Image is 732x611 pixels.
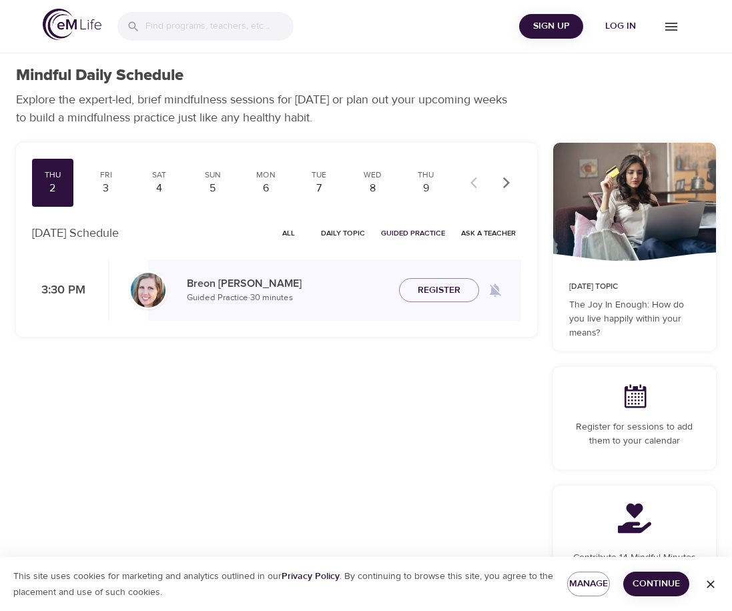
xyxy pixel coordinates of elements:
p: Register for sessions to add them to your calendar [569,420,700,448]
div: 3 [91,181,121,196]
p: Guided Practice · 30 minutes [187,291,388,305]
div: Wed [357,169,388,181]
p: [DATE] Schedule [32,224,119,242]
div: 6 [251,181,282,196]
button: Guided Practice [376,223,450,243]
p: 3:30 PM [32,281,85,299]
input: Find programs, teachers, etc... [145,12,294,41]
img: logo [43,9,101,40]
p: Contribute 14 Mindful Minutes to a charity by joining a community and completing this program. [569,551,700,607]
span: Register [418,282,460,299]
h1: Mindful Daily Schedule [16,66,184,85]
div: 5 [198,181,228,196]
p: Breon [PERSON_NAME] [187,275,388,291]
div: Mon [251,169,282,181]
img: Breon_Michel-min.jpg [131,273,165,308]
div: Thu [410,169,441,181]
div: Sat [144,169,175,181]
div: 2 [37,181,68,196]
div: Sun [198,169,228,181]
span: Ask a Teacher [461,227,516,239]
p: The Joy In Enough: How do you live happily within your means? [569,298,700,340]
div: 9 [410,181,441,196]
button: Manage [567,572,610,596]
div: 8 [357,181,388,196]
span: Sign Up [524,18,578,35]
button: Sign Up [519,14,583,39]
p: [DATE] Topic [569,281,700,293]
span: Daily Topic [321,227,365,239]
div: Fri [91,169,121,181]
div: 7 [304,181,334,196]
div: Thu [37,169,68,181]
button: menu [653,8,689,45]
span: All [273,227,305,239]
a: Privacy Policy [282,570,340,582]
span: Continue [634,576,679,592]
button: Register [399,278,479,303]
span: Log in [594,18,647,35]
button: Continue [623,572,689,596]
div: 4 [144,181,175,196]
button: All [268,223,310,243]
button: Ask a Teacher [456,223,521,243]
span: Guided Practice [381,227,445,239]
span: Remind me when a class goes live every Thursday at 3:30 PM [479,274,511,306]
button: Log in [589,14,653,39]
div: Tue [304,169,334,181]
button: Daily Topic [316,223,370,243]
span: Manage [578,576,599,592]
p: Explore the expert-led, brief mindfulness sessions for [DATE] or plan out your upcoming weeks to ... [16,91,516,127]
